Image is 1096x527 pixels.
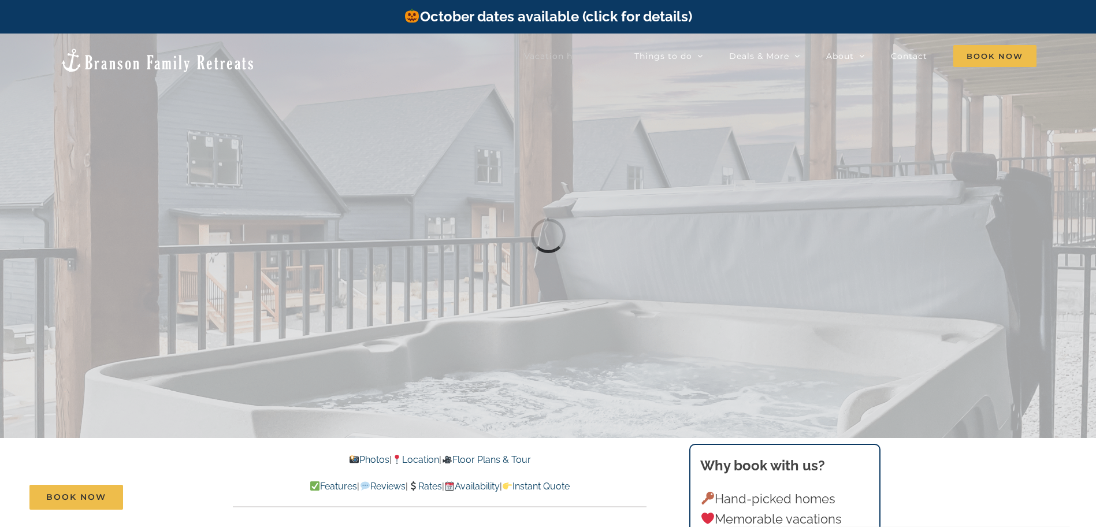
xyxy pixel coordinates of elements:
[404,8,692,25] a: October dates available (click for details)
[634,52,692,60] span: Things to do
[891,44,927,68] a: Contact
[405,9,419,23] img: 🎃
[729,44,800,68] a: Deals & More
[502,481,570,492] a: Instant Quote
[503,481,512,491] img: 👉
[443,455,452,464] img: 🎥
[891,52,927,60] span: Contact
[524,44,1036,68] nav: Main Menu
[310,481,357,492] a: Features
[29,485,123,510] a: Book Now
[46,492,106,502] span: Book Now
[408,481,442,492] a: Rates
[953,45,1036,67] span: Book Now
[392,455,402,464] img: 📍
[445,481,454,491] img: 📆
[60,47,255,73] img: Branson Family Retreats Logo
[524,52,597,60] span: Vacation homes
[359,481,405,492] a: Reviews
[392,454,439,465] a: Location
[350,455,359,464] img: 📸
[700,455,869,476] h3: Why book with us?
[524,44,608,68] a: Vacation homes
[408,481,418,491] img: 💲
[441,454,530,465] a: Floor Plans & Tour
[826,52,854,60] span: About
[361,481,370,491] img: 💬
[444,481,500,492] a: Availability
[233,452,647,467] p: | |
[634,44,703,68] a: Things to do
[310,481,319,491] img: ✅
[349,454,389,465] a: Photos
[729,52,789,60] span: Deals & More
[233,479,647,494] p: | | | |
[826,44,865,68] a: About
[701,512,714,525] img: ❤️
